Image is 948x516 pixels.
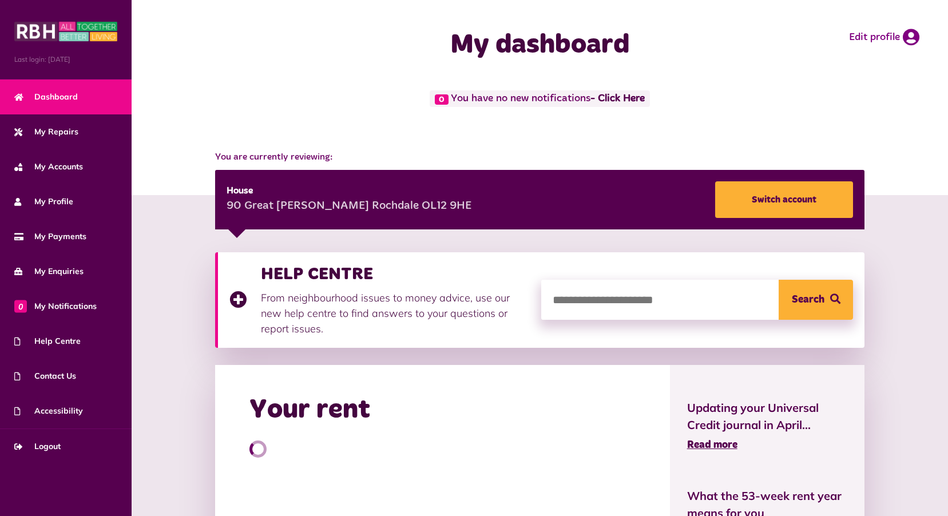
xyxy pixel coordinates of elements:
[261,290,530,336] p: From neighbourhood issues to money advice, use our new help centre to find answers to your questi...
[792,280,824,320] span: Search
[430,90,650,107] span: You have no new notifications
[590,94,645,104] a: - Click Here
[14,161,83,173] span: My Accounts
[849,29,919,46] a: Edit profile
[227,198,471,215] div: 90 Great [PERSON_NAME] Rochdale OL12 9HE
[687,399,848,453] a: Updating your Universal Credit journal in April... Read more
[215,150,865,164] span: You are currently reviewing:
[435,94,449,105] span: 0
[14,196,73,208] span: My Profile
[261,264,530,284] h3: HELP CENTRE
[14,440,61,453] span: Logout
[14,405,83,417] span: Accessibility
[14,300,27,312] span: 0
[14,231,86,243] span: My Payments
[14,370,76,382] span: Contact Us
[249,394,370,427] h2: Your rent
[715,181,853,218] a: Switch account
[14,335,81,347] span: Help Centre
[779,280,853,320] button: Search
[227,184,471,198] div: House
[687,399,848,434] span: Updating your Universal Credit journal in April...
[14,20,117,43] img: MyRBH
[14,265,84,277] span: My Enquiries
[14,300,97,312] span: My Notifications
[14,54,117,65] span: Last login: [DATE]
[687,440,737,450] span: Read more
[347,29,733,62] h1: My dashboard
[14,91,78,103] span: Dashboard
[14,126,78,138] span: My Repairs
